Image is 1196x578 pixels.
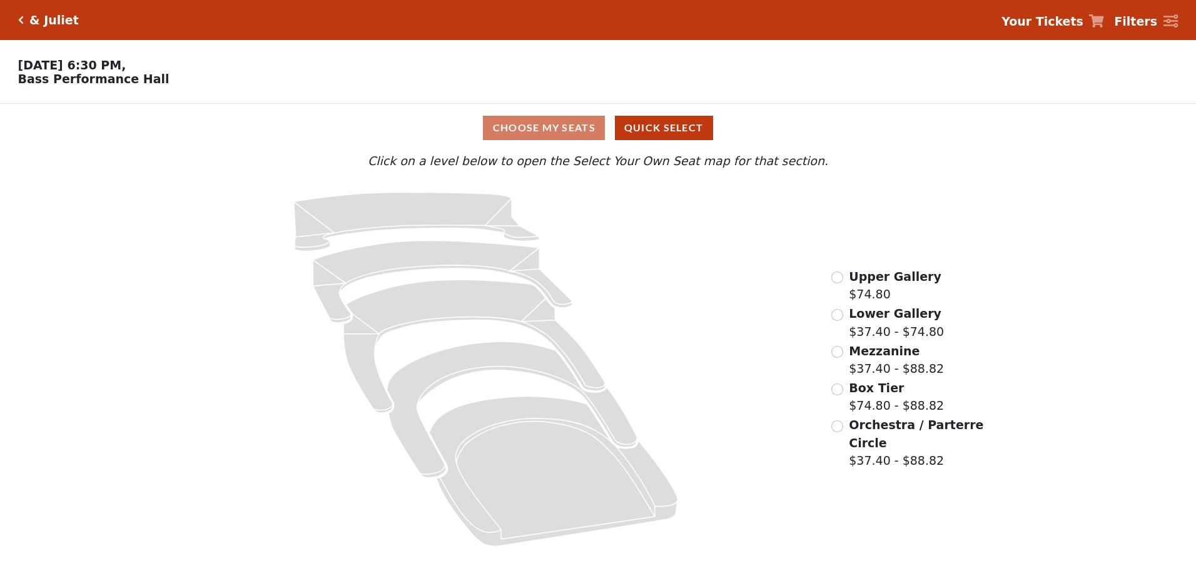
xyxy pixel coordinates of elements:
label: $74.80 [849,268,941,303]
strong: Filters [1114,14,1157,28]
path: Orchestra / Parterre Circle - Seats Available: 32 [429,397,677,547]
label: $74.80 - $88.82 [849,379,944,415]
label: $37.40 - $88.82 [849,342,944,378]
span: Box Tier [849,381,904,395]
strong: Your Tickets [1001,14,1083,28]
h5: & Juliet [29,13,79,28]
a: Filters [1114,13,1178,31]
a: Click here to go back to filters [18,16,24,24]
p: Click on a level below to open the Select Your Own Seat map for that section. [158,152,1038,170]
path: Lower Gallery - Seats Available: 76 [313,241,572,323]
span: Orchestra / Parterre Circle [849,418,983,450]
path: Upper Gallery - Seats Available: 313 [294,193,539,251]
a: Your Tickets [1001,13,1104,31]
span: Mezzanine [849,344,920,358]
span: Upper Gallery [849,270,941,283]
label: $37.40 - $74.80 [849,305,944,340]
button: Quick Select [615,116,713,140]
label: $37.40 - $88.82 [849,416,985,470]
span: Lower Gallery [849,307,941,320]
